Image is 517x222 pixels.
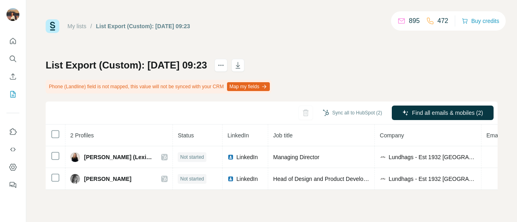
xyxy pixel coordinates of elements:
button: My lists [6,87,19,102]
span: LinkedIn [236,175,258,183]
span: Status [178,132,194,139]
button: Buy credits [462,15,499,27]
h1: List Export (Custom): [DATE] 09:23 [46,59,207,72]
img: LinkedIn logo [227,176,234,182]
button: Dashboard [6,160,19,174]
span: Managing Director [273,154,319,160]
div: List Export (Custom): [DATE] 09:23 [96,22,190,30]
p: 895 [409,16,420,26]
button: Enrich CSV [6,69,19,84]
span: [PERSON_NAME] [84,175,131,183]
button: Use Surfe API [6,142,19,157]
button: actions [214,59,227,72]
span: Email [486,132,500,139]
span: Head of Design and Product Development [273,176,379,182]
span: Not started [180,175,204,183]
span: [PERSON_NAME] (Lexi) Sack [84,153,153,161]
img: company-logo [380,176,386,182]
a: My lists [67,23,86,29]
li: / [90,22,92,30]
button: Search [6,52,19,66]
span: Job title [273,132,292,139]
img: Surfe Logo [46,19,59,33]
span: Company [380,132,404,139]
img: company-logo [380,154,386,160]
p: 472 [437,16,448,26]
button: Feedback [6,178,19,192]
span: Lundhags - Est 1932 [GEOGRAPHIC_DATA] [GEOGRAPHIC_DATA] [389,153,476,161]
span: LinkedIn [227,132,249,139]
img: Avatar [6,8,19,21]
span: LinkedIn [236,153,258,161]
span: Lundhags - Est 1932 [GEOGRAPHIC_DATA] [GEOGRAPHIC_DATA] [389,175,476,183]
span: 2 Profiles [70,132,94,139]
span: Find all emails & mobiles (2) [412,109,483,117]
button: Sync all to HubSpot (2) [317,107,388,119]
span: Not started [180,154,204,161]
button: Map my fields [227,82,270,91]
button: Find all emails & mobiles (2) [392,106,494,120]
button: Use Surfe on LinkedIn [6,124,19,139]
img: Avatar [70,174,80,184]
img: Avatar [70,152,80,162]
div: Phone (Landline) field is not mapped, this value will not be synced with your CRM [46,80,271,93]
img: LinkedIn logo [227,154,234,160]
button: Quick start [6,34,19,48]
